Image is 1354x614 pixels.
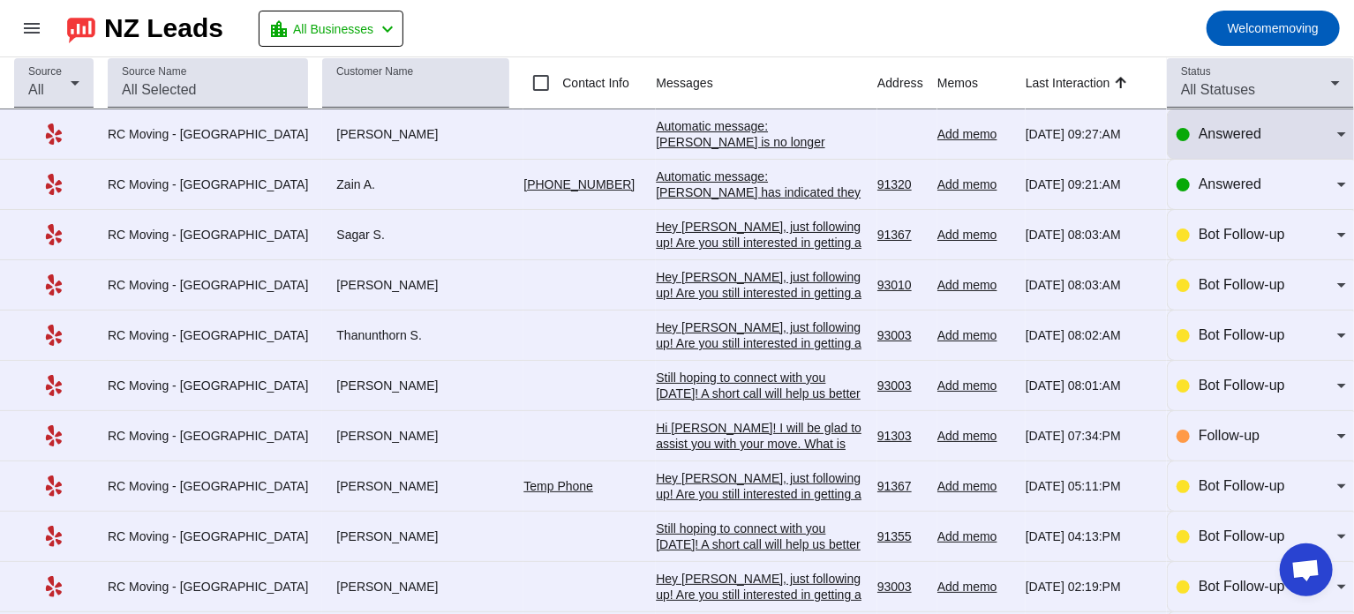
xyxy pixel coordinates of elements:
[43,174,64,195] mat-icon: Yelp
[523,479,593,493] a: Temp Phone
[937,428,1012,444] div: Add memo
[656,118,863,166] div: Automatic message: [PERSON_NAME] is no longer pursuing this job.
[43,475,64,497] mat-icon: Yelp
[656,420,863,483] div: Hi [PERSON_NAME]! I will be glad to assist you with your move. What is the best way to communicat...
[108,579,308,595] div: RC Moving - [GEOGRAPHIC_DATA]
[1199,528,1285,543] span: Bot Follow-up
[1026,126,1153,142] div: [DATE] 09:27:AM
[877,528,923,544] div: 91355
[108,277,308,293] div: RC Moving - [GEOGRAPHIC_DATA]
[1199,478,1285,493] span: Bot Follow-up
[656,219,863,346] div: Hey [PERSON_NAME], just following up! Are you still interested in getting a moving estimate? We'd...
[108,378,308,393] div: RC Moving - [GEOGRAPHIC_DATA]
[877,227,923,243] div: 91367
[1026,428,1153,444] div: [DATE] 07:34:PM
[877,327,923,343] div: 93003
[1026,528,1153,544] div: [DATE] 04:13:PM
[1199,378,1285,393] span: Bot Follow-up
[108,528,308,544] div: RC Moving - [GEOGRAPHIC_DATA]
[656,57,877,109] th: Messages
[122,79,294,101] input: All Selected
[1026,378,1153,393] div: [DATE] 08:01:AM
[43,224,64,245] mat-icon: Yelp
[377,19,398,40] mat-icon: chevron_left
[877,579,923,595] div: 93003
[937,579,1012,595] div: Add memo
[322,579,509,595] div: [PERSON_NAME]
[937,327,1012,343] div: Add memo
[877,478,923,494] div: 91367
[1026,176,1153,192] div: [DATE] 09:21:AM
[1228,16,1319,41] span: moving
[877,428,923,444] div: 91303
[1026,327,1153,343] div: [DATE] 08:02:AM
[104,16,223,41] div: NZ Leads
[322,327,509,343] div: Thanunthorn S.
[322,378,509,393] div: [PERSON_NAME]
[877,57,937,109] th: Address
[1026,227,1153,243] div: [DATE] 08:03:AM
[268,19,290,40] mat-icon: location_city
[1026,277,1153,293] div: [DATE] 08:03:AM
[322,478,509,494] div: [PERSON_NAME]
[937,227,1012,243] div: Add memo
[656,168,863,232] div: Automatic message: [PERSON_NAME] has indicated they have booked another business for this job.
[937,126,1012,142] div: Add memo
[108,176,308,192] div: RC Moving - [GEOGRAPHIC_DATA]
[937,528,1012,544] div: Add memo
[1199,579,1285,594] span: Bot Follow-up
[937,478,1012,494] div: Add memo
[122,66,186,78] mat-label: Source Name
[108,327,308,343] div: RC Moving - [GEOGRAPHIC_DATA]
[293,17,373,41] span: All Businesses
[937,176,1012,192] div: Add memo
[1199,277,1285,292] span: Bot Follow-up
[322,176,509,192] div: Zain A.
[937,378,1012,393] div: Add memo
[322,227,509,243] div: Sagar S.
[656,319,863,446] div: Hey [PERSON_NAME], just following up! Are you still interested in getting a moving estimate? We'd...
[1181,82,1255,97] span: All Statuses
[877,378,923,393] div: 93003
[43,325,64,346] mat-icon: Yelp
[559,74,629,92] label: Contact Info
[1207,11,1340,46] button: Welcomemoving
[43,425,64,446] mat-icon: Yelp
[322,528,509,544] div: [PERSON_NAME]
[656,370,863,481] div: Still hoping to connect with you [DATE]! A short call will help us better understand your move an...
[43,274,64,296] mat-icon: Yelp
[937,57,1026,109] th: Memos
[43,576,64,597] mat-icon: Yelp
[43,375,64,396] mat-icon: Yelp
[108,227,308,243] div: RC Moving - [GEOGRAPHIC_DATA]
[1181,66,1211,78] mat-label: Status
[21,18,42,39] mat-icon: menu
[656,269,863,396] div: Hey [PERSON_NAME], just following up! Are you still interested in getting a moving estimate? We'd...
[108,428,308,444] div: RC Moving - [GEOGRAPHIC_DATA]
[1199,176,1261,191] span: Answered
[937,277,1012,293] div: Add memo
[877,277,923,293] div: 93010
[108,478,308,494] div: RC Moving - [GEOGRAPHIC_DATA]
[43,526,64,547] mat-icon: Yelp
[28,82,44,97] span: All
[322,277,509,293] div: [PERSON_NAME]
[322,428,509,444] div: [PERSON_NAME]
[656,470,863,597] div: Hey [PERSON_NAME], just following up! Are you still interested in getting a moving estimate? We'd...
[67,13,95,43] img: logo
[322,126,509,142] div: [PERSON_NAME]
[1199,327,1285,342] span: Bot Follow-up
[259,11,403,47] button: All Businesses
[1280,543,1333,596] a: Open chat
[523,177,635,191] a: [PHONE_NUMBER]
[1026,579,1153,595] div: [DATE] 02:19:PM
[1228,21,1279,35] span: Welcome
[336,66,413,78] mat-label: Customer Name
[1199,428,1260,443] span: Follow-up
[28,66,62,78] mat-label: Source
[108,126,308,142] div: RC Moving - [GEOGRAPHIC_DATA]
[1199,126,1261,141] span: Answered
[1026,74,1110,92] div: Last Interaction
[1199,227,1285,242] span: Bot Follow-up
[43,124,64,145] mat-icon: Yelp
